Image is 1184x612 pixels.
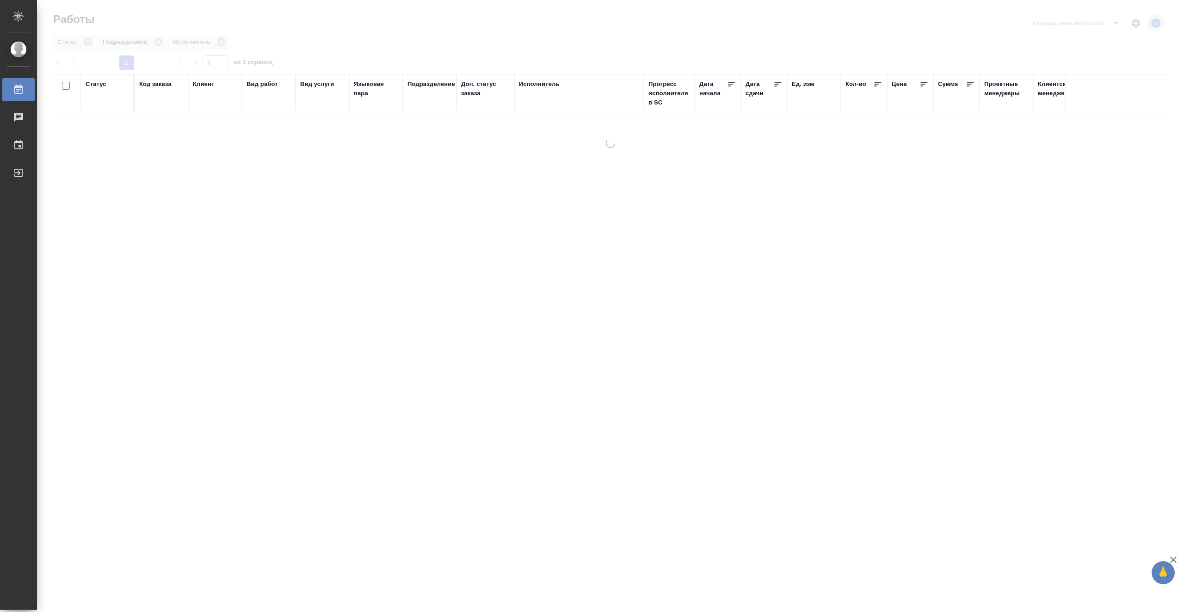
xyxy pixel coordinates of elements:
[354,80,398,98] div: Языковая пара
[1152,561,1175,584] button: 🙏
[300,80,334,89] div: Вид услуги
[746,80,773,98] div: Дата сдачи
[892,80,907,89] div: Цена
[86,80,106,89] div: Статус
[193,80,214,89] div: Клиент
[845,80,866,89] div: Кол-во
[519,80,560,89] div: Исполнитель
[648,80,690,107] div: Прогресс исполнителя в SC
[461,80,510,98] div: Доп. статус заказа
[1155,563,1171,582] span: 🙏
[407,80,455,89] div: Подразделение
[938,80,958,89] div: Сумма
[984,80,1029,98] div: Проектные менеджеры
[247,80,278,89] div: Вид работ
[1038,80,1082,98] div: Клиентские менеджеры
[699,80,727,98] div: Дата начала
[139,80,172,89] div: Код заказа
[792,80,814,89] div: Ед. изм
